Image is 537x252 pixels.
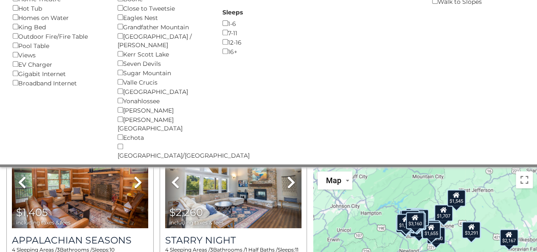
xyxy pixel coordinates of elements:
div: $1,565 [408,212,427,229]
div: $2,598 [410,209,429,226]
div: 16+ [222,47,315,56]
div: Sugar Mountain [118,68,210,77]
div: $3,291 [462,221,481,238]
div: $936 [407,207,422,224]
span: including taxes & fees [169,220,224,225]
div: Homes on Water [13,13,105,22]
div: [PERSON_NAME] [118,105,210,115]
div: 12-16 [222,37,315,47]
div: $1,707 [434,204,453,221]
div: 7-11 [222,28,315,37]
div: Close to Tweetsie [118,3,210,13]
div: $1,599 [396,216,414,233]
div: Grandfather Mountain [118,22,210,31]
div: Pool Table [13,41,105,50]
div: EV Charger [13,59,105,69]
button: Change map style [318,171,352,190]
div: King Bed [13,22,105,31]
div: $1,133 [396,214,415,231]
button: Toggle fullscreen view [516,171,533,188]
div: $1,655 [422,221,441,238]
div: $2,260 [427,227,445,244]
div: [GEOGRAPHIC_DATA] / [PERSON_NAME] [118,31,210,49]
div: [GEOGRAPHIC_DATA]/[GEOGRAPHIC_DATA] [118,142,210,160]
div: $1,405 [422,220,440,237]
span: including taxes & fees [16,220,70,225]
div: Eagles Nest [118,13,210,22]
div: Hot Tub [13,3,105,13]
div: Echota [118,133,210,142]
div: $2,555 [420,219,439,236]
div: Kerr Scott Lake [118,49,210,59]
a: Starry Night [165,235,301,246]
label: Sleeps [222,8,243,17]
div: Seven Devils [118,59,210,68]
div: Valle Crucis [118,77,210,87]
div: Yonahlossee [118,96,210,105]
span: $2,260 [169,206,203,218]
div: 1-6 [222,19,315,28]
img: thumbnail_163270219.jpeg [12,137,148,228]
div: [GEOGRAPHIC_DATA] [118,87,210,96]
span: Map [326,176,341,185]
div: Views [13,50,105,59]
div: [PERSON_NAME][GEOGRAPHIC_DATA] [118,115,210,133]
div: $7,349 [401,210,419,227]
div: $2,167 [500,229,519,246]
a: Appalachian Seasons [12,235,148,246]
div: $1,545 [447,190,466,207]
div: $5,202 [410,220,428,237]
div: Outdoor Fire/Fire Table [13,31,105,41]
div: $3,160 [406,212,425,229]
img: thumbnail_163279558.jpeg [165,137,301,228]
div: Gigabit Internet [13,69,105,78]
div: $2,581 [406,208,425,225]
span: $1,405 [16,206,48,218]
div: Broadband Internet [13,78,105,88]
